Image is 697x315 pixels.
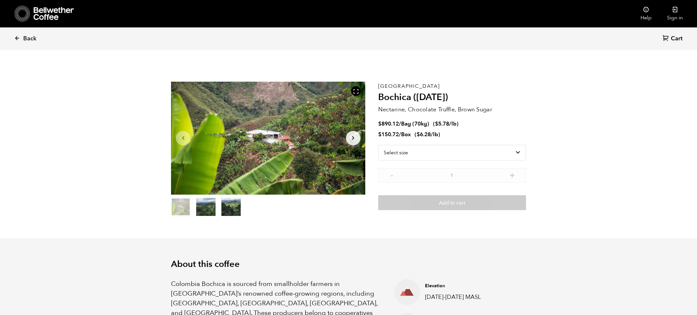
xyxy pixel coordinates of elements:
span: Cart [671,35,682,43]
span: Bag (70kg) [401,120,429,127]
h4: Elevation [425,283,486,289]
bdi: 5.78 [435,120,449,127]
span: /lb [449,120,457,127]
button: + [508,171,516,178]
p: Nectarine, Chocolate Truffle, Brown Sugar [378,105,526,114]
span: / [399,131,401,138]
h2: Bochica ([DATE]) [378,92,526,103]
button: Add to cart [378,195,526,210]
p: [DATE]-[DATE] MASL [425,293,486,301]
a: Cart [662,35,684,43]
bdi: 150.72 [378,131,399,138]
bdi: 890.12 [378,120,399,127]
h2: About this coffee [171,259,526,269]
span: /lb [431,131,438,138]
span: ( ) [415,131,440,138]
span: $ [417,131,420,138]
bdi: 6.28 [417,131,431,138]
span: ( ) [433,120,459,127]
span: / [399,120,401,127]
span: $ [378,131,381,138]
span: Box [401,131,411,138]
span: $ [378,120,381,127]
span: Back [23,35,36,43]
button: - [388,171,396,178]
span: $ [435,120,438,127]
